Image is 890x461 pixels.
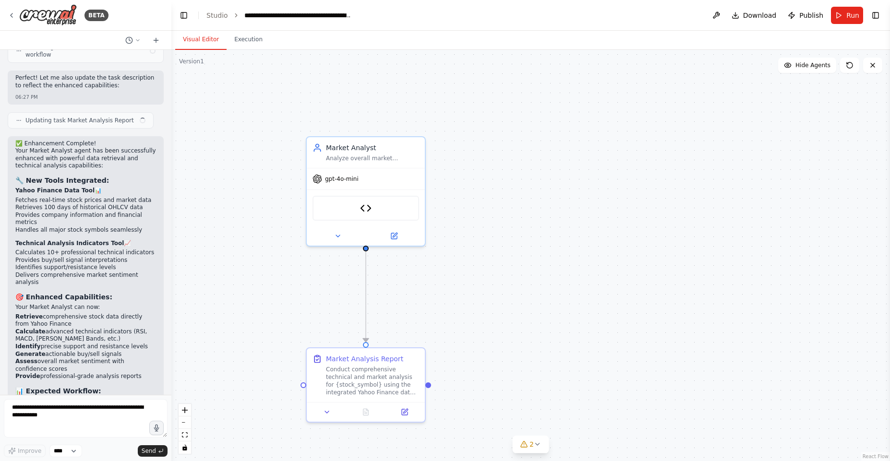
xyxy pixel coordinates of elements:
strong: Retrieve [15,313,43,320]
li: Identifies support/resistance levels [15,264,156,272]
strong: Yahoo Finance Data Tool [15,187,95,194]
div: Conduct comprehensive technical and market analysis for {stock_symbol} using the integrated Yahoo... [326,366,419,396]
p: Perfect! Let me also update the task description to reflect the enhanced capabilities: [15,74,156,89]
span: Validating tools and automation workflow [25,43,144,59]
strong: Technical Analysis Indicators Tool [15,240,124,247]
li: Provides buy/sell signal interpretations [15,257,156,264]
button: fit view [179,429,191,441]
button: Show right sidebar [869,9,882,22]
li: Calculates 10+ professional technical indicators [15,249,156,257]
span: Improve [18,447,41,455]
div: React Flow controls [179,404,191,454]
button: Execution [227,30,270,50]
div: Market Analysis Report [326,354,403,364]
p: 📊 [15,187,156,195]
p: 📈 [15,240,156,248]
div: Version 1 [179,58,204,65]
div: Market Analyst [326,143,419,153]
li: Fetches real-time stock prices and market data [15,197,156,204]
span: Publish [799,11,823,20]
button: toggle interactivity [179,441,191,454]
li: professional-grade analysis reports [15,373,156,380]
strong: 📊 Expected Workflow: [15,387,101,395]
strong: 🎯 Enhanced Capabilities: [15,293,112,301]
button: Switch to previous chat [121,35,144,46]
span: Hide Agents [795,61,830,69]
a: React Flow attribution [863,454,889,459]
a: Studio [206,12,228,19]
strong: Calculate [15,328,46,335]
button: Download [728,7,781,24]
li: Handles all major stock symbols seamlessly [15,226,156,234]
li: advanced technical indicators (RSI, MACD, [PERSON_NAME] Bands, etc.) [15,328,156,343]
button: Visual Editor [175,30,227,50]
button: Open in side panel [367,230,421,242]
div: 06:27 PM [15,94,156,101]
button: Publish [784,7,827,24]
strong: Provide [15,373,40,379]
button: zoom in [179,404,191,416]
li: overall market sentiment with confidence scores [15,358,156,373]
button: Run [831,7,863,24]
strong: Assess [15,358,37,365]
button: No output available [346,406,386,418]
li: Delivers comprehensive market sentiment analysis [15,272,156,286]
div: Market AnalystAnalyze overall market conditions, technical trends, and price movements for {stock... [306,136,426,247]
button: Hide left sidebar [177,9,191,22]
span: Updating task Market Analysis Report [25,117,134,124]
button: Click to speak your automation idea [149,421,164,435]
img: Yahoo Finance Data Tool [360,202,372,214]
strong: Generate [15,351,46,357]
p: Your Market Analyst can now: [15,304,156,311]
span: gpt-4o-mini [325,175,359,183]
span: Run [846,11,859,20]
strong: 🔧 New Tools Integrated: [15,177,109,184]
span: Download [743,11,777,20]
g: Edge from 9bfc8491-f73a-496c-902e-378ed2f5b8ce to d247123c-a934-4670-a71d-1bcd27fe00a4 [361,251,371,342]
li: comprehensive stock data directly from Yahoo Finance [15,313,156,328]
span: 2 [529,439,534,449]
strong: Identify [15,343,41,350]
li: Retrieves 100 days of historical OHLCV data [15,204,156,212]
button: zoom out [179,416,191,429]
button: Open in side panel [388,406,421,418]
p: Your Market Analyst agent has been successfully enhanced with powerful data retrieval and technic... [15,147,156,170]
button: 2 [512,436,549,453]
span: Send [142,447,156,455]
li: precise support and resistance levels [15,343,156,351]
button: Hide Agents [778,58,836,73]
li: Provides company information and financial metrics [15,212,156,226]
img: Logo [19,4,77,26]
div: Analyze overall market conditions, technical trends, and price movements for {stock_symbol} using... [326,154,419,162]
h2: ✅ Enhancement Complete! [15,140,156,148]
button: Start a new chat [148,35,164,46]
button: Send [138,445,168,457]
li: actionable buy/sell signals [15,351,156,358]
nav: breadcrumb [206,11,352,20]
button: Improve [4,445,46,457]
div: BETA [84,10,108,21]
div: Market Analysis ReportConduct comprehensive technical and market analysis for {stock_symbol} usin... [306,347,426,423]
